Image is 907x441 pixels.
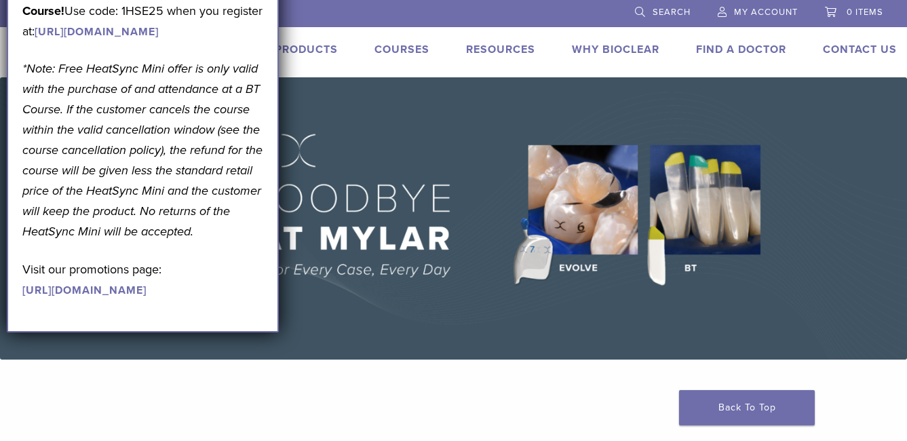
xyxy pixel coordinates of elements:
a: Contact Us [823,43,897,56]
a: Products [275,43,338,56]
span: My Account [734,7,798,18]
a: Back To Top [679,390,815,425]
a: [URL][DOMAIN_NAME] [22,284,147,297]
a: Courses [374,43,429,56]
span: Search [653,7,691,18]
a: [URL][DOMAIN_NAME] [35,25,159,39]
a: Why Bioclear [572,43,659,56]
em: *Note: Free HeatSync Mini offer is only valid with the purchase of and attendance at a BT Course.... [22,61,263,239]
a: Resources [466,43,535,56]
a: Find A Doctor [696,43,786,56]
span: 0 items [847,7,883,18]
p: Visit our promotions page: [22,259,263,300]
